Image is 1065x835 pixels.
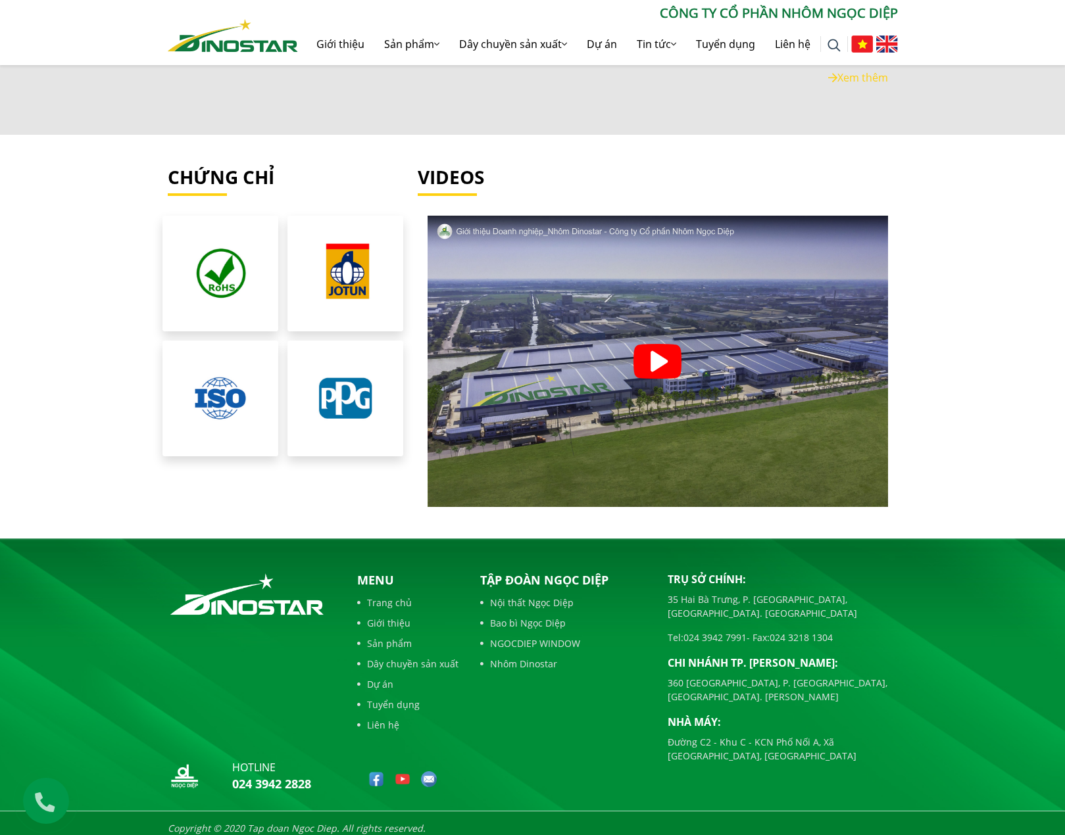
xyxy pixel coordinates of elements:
[668,735,898,763] p: Đường C2 - Khu C - KCN Phố Nối A, Xã [GEOGRAPHIC_DATA], [GEOGRAPHIC_DATA]
[298,3,898,23] p: CÔNG TY CỔ PHẦN NHÔM NGỌC DIỆP
[876,36,898,53] img: English
[668,631,898,644] p: Tel: - Fax:
[627,23,686,65] a: Tin tức
[683,631,747,644] a: 024 3942 7991
[168,164,274,189] a: Chứng chỉ
[480,571,648,589] p: Tập đoàn Ngọc Diệp
[374,23,449,65] a: Sản phẩm
[480,636,648,650] a: NGOCDIEP WINDOW
[765,23,820,65] a: Liên hệ
[357,718,458,732] a: Liên hệ
[357,616,458,630] a: Giới thiệu
[357,636,458,650] a: Sản phẩm
[357,571,458,589] p: Menu
[668,571,898,587] p: Trụ sở chính:
[668,676,898,704] p: 360 [GEOGRAPHIC_DATA], P. [GEOGRAPHIC_DATA], [GEOGRAPHIC_DATA]. [PERSON_NAME]
[168,822,426,834] i: Copyright © 2020 Tap doan Ngoc Diep. All rights reserved.
[577,23,627,65] a: Dự án
[357,596,458,609] a: Trang chủ
[357,698,458,711] a: Tuyển dụng
[232,776,311,792] a: 024 3942 2828
[418,166,898,189] a: Videos
[668,714,898,730] p: Nhà máy:
[828,70,888,85] a: Xem thêm
[480,596,648,609] a: Nội thất Ngọc Diệp
[449,23,577,65] a: Dây chuyền sản xuất
[168,571,326,617] img: logo_footer
[828,39,841,52] img: search
[480,657,648,671] a: Nhôm Dinostar
[168,759,201,792] img: logo_nd_footer
[168,16,298,51] a: Nhôm Dinostar
[307,23,374,65] a: Giới thiệu
[357,677,458,691] a: Dự án
[480,616,648,630] a: Bao bì Ngọc Diệp
[232,759,311,775] p: hotline
[851,36,873,53] img: Tiếng Việt
[686,23,765,65] a: Tuyển dụng
[668,655,898,671] p: Chi nhánh TP. [PERSON_NAME]:
[770,631,833,644] a: 024 3218 1304
[668,592,898,620] p: 35 Hai Bà Trưng, P. [GEOGRAPHIC_DATA], [GEOGRAPHIC_DATA]. [GEOGRAPHIC_DATA]
[168,19,298,52] img: Nhôm Dinostar
[357,657,458,671] a: Dây chuyền sản xuất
